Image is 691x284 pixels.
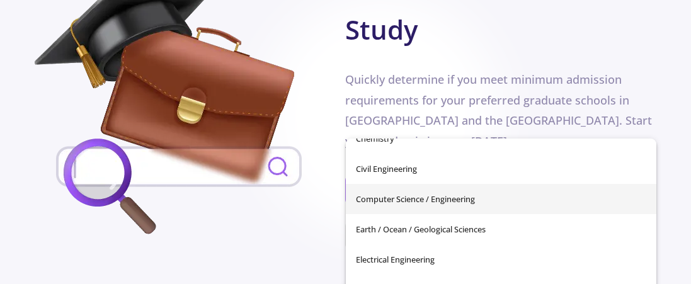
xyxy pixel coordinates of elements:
[345,72,652,148] span: Quickly determine if you meet minimum admission requirements for your preferred graduate schools ...
[356,184,647,214] span: Computer Science / Engineering
[356,154,647,184] span: Civil Engineering
[356,244,647,275] span: Electrical Engineering
[356,123,647,154] span: Chemistry
[356,214,647,244] span: Earth / Ocean / Geological Sciences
